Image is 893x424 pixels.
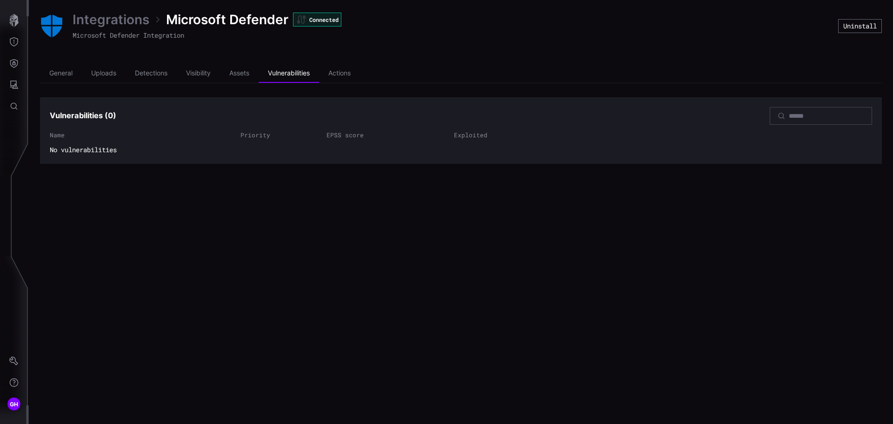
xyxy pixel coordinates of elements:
[50,146,872,154] span: No vulnerabilities
[73,31,184,40] span: Microsoft Defender Integration
[454,131,487,139] div: Exploited
[10,399,19,409] span: GH
[82,64,126,83] li: Uploads
[240,131,322,139] div: Priority
[73,11,149,28] a: Integrations
[259,64,319,83] li: Vulnerabilities
[838,19,882,33] button: Uninstall
[220,64,259,83] li: Assets
[126,64,177,83] li: Detections
[319,64,360,83] li: Actions
[293,13,341,27] div: Connected
[40,14,63,38] img: Microsoft Defender
[327,131,443,139] div: EPSS score
[0,393,27,415] button: GH
[50,131,236,139] div: Name
[177,64,220,83] li: Visibility
[166,11,288,28] span: Microsoft Defender
[50,111,116,121] h3: Vulnerabilities ( 0 )
[40,64,82,83] li: General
